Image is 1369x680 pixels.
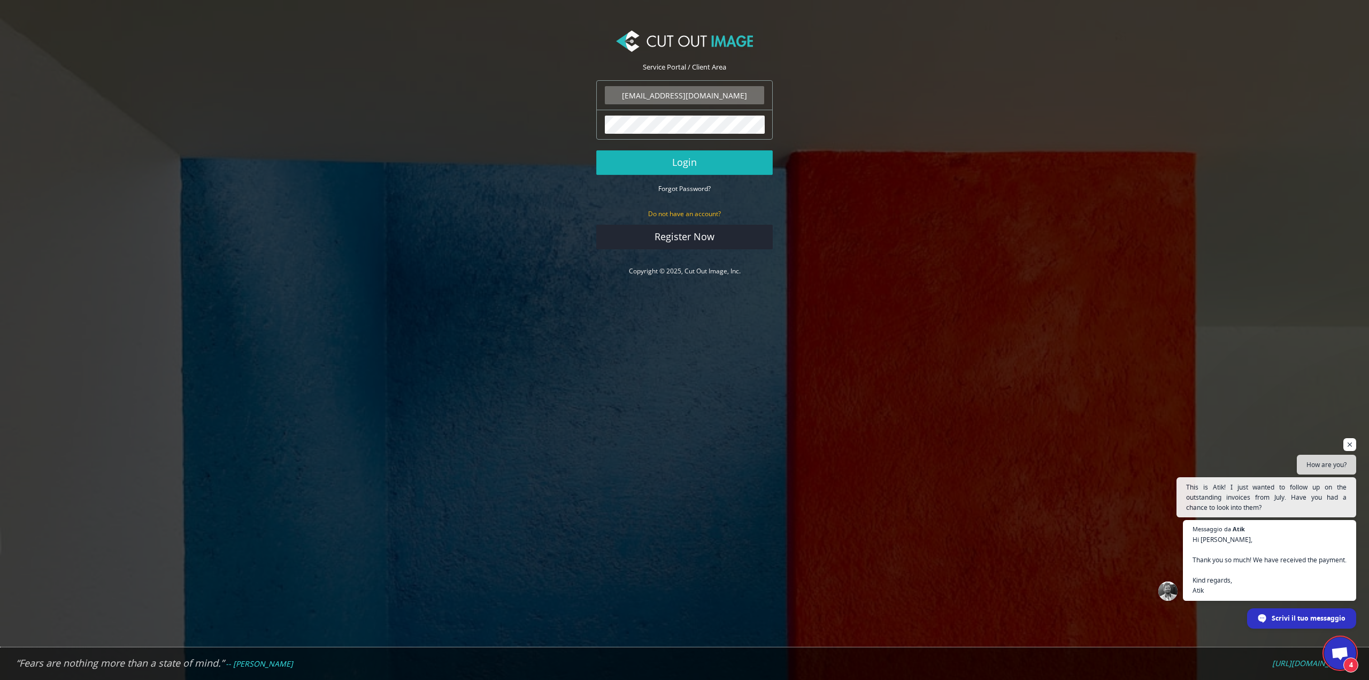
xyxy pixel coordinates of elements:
[1324,637,1356,669] div: Aprire la chat
[1272,609,1345,628] span: Scrivi il tuo messaggio
[596,150,773,175] button: Login
[629,266,741,276] a: Copyright © 2025, Cut Out Image, Inc.
[596,225,773,249] a: Register Now
[1343,658,1358,673] span: 4
[658,184,711,193] small: Forgot Password?
[1306,460,1347,470] span: How are you?
[1233,526,1245,532] span: Atik
[648,209,721,218] small: Do not have an account?
[226,659,293,669] em: -- [PERSON_NAME]
[658,184,711,193] a: Forgot Password?
[616,30,753,52] img: Cut Out Image
[643,62,726,72] span: Service Portal / Client Area
[605,86,764,104] input: Email Address
[1193,534,1347,595] span: Hi [PERSON_NAME], Thank you so much! We have received the payment. Kind regards, Atik
[1272,659,1353,668] a: [URL][DOMAIN_NAME]
[1193,526,1231,532] span: Messaggio da
[16,656,224,669] em: “Fears are nothing more than a state of mind.”
[1186,482,1347,513] span: This is Atik! I just wanted to follow up on the outstanding invoices from July. Have you had a ch...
